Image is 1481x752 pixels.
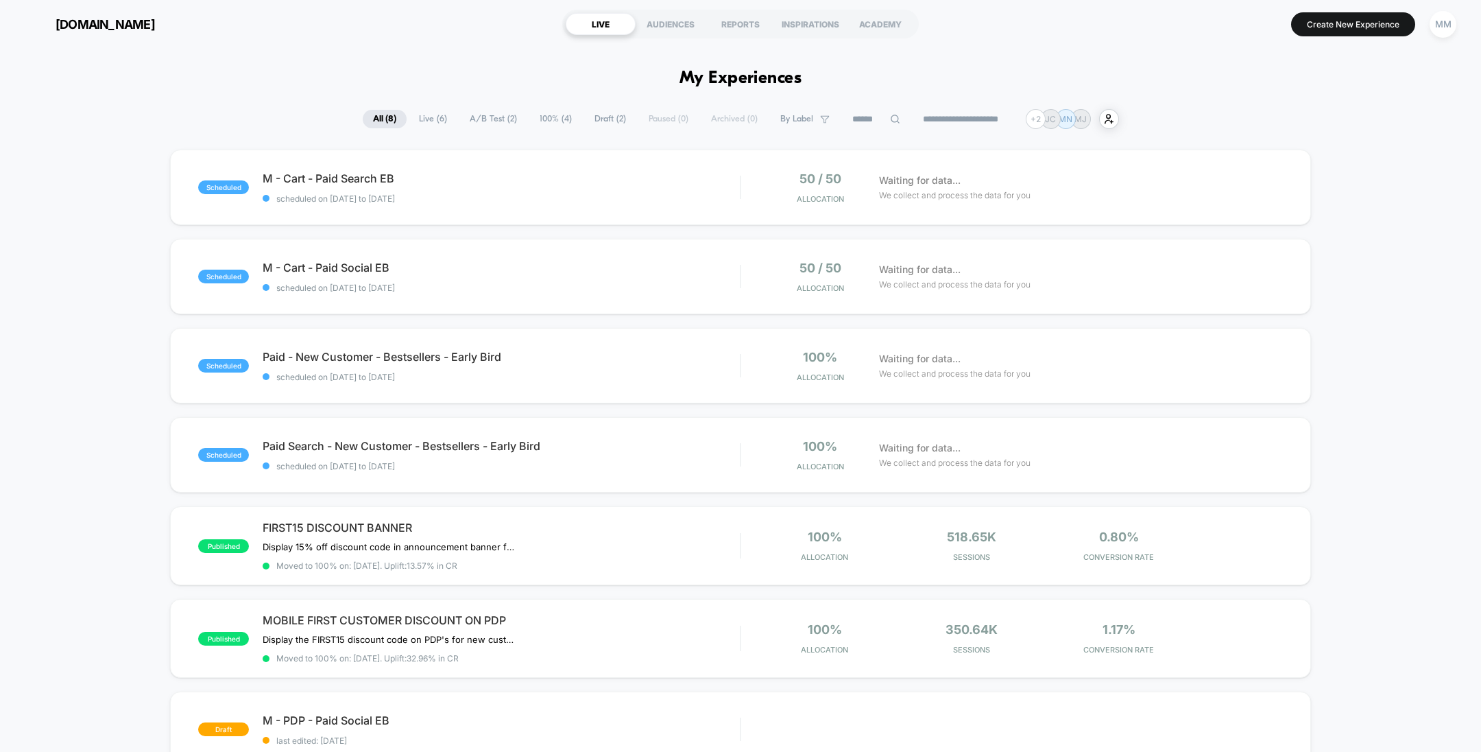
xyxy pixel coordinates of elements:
[947,530,996,544] span: 518.65k
[879,440,961,456] span: Waiting for data...
[198,270,249,283] span: scheduled
[263,736,740,746] span: last edited: [DATE]
[198,448,249,462] span: scheduled
[263,372,740,382] span: scheduled on [DATE] to [DATE]
[706,13,775,35] div: REPORTS
[263,172,740,185] span: M - Cart - Paid Search EB
[56,17,155,32] span: [DOMAIN_NAME]
[263,350,740,364] span: Paid - New Customer - Bestsellers - Early Bird
[1049,645,1189,655] span: CONVERSION RATE
[797,283,844,293] span: Allocation
[21,13,159,35] button: [DOMAIN_NAME]
[1026,109,1046,129] div: + 2
[263,613,740,627] span: MOBILE FIRST CUSTOMER DISCOUNT ON PDP
[276,561,457,571] span: Moved to 100% on: [DATE] . Uplift: 13.57% in CR
[808,622,842,637] span: 100%
[529,110,582,128] span: 100% ( 4 )
[1059,114,1072,124] p: MN
[1103,622,1135,637] span: 1.17%
[879,367,1031,380] span: We collect and process the data for you
[1425,10,1460,38] button: MM
[1430,11,1456,38] div: MM
[799,261,841,275] span: 50 / 50
[1291,12,1415,36] button: Create New Experience
[803,350,837,364] span: 100%
[263,714,740,727] span: M - PDP - Paid Social EB
[801,645,848,655] span: Allocation
[263,283,740,293] span: scheduled on [DATE] to [DATE]
[276,653,459,663] span: Moved to 100% on: [DATE] . Uplift: 32.96% in CR
[679,69,802,89] h1: My Experiences
[879,189,1031,202] span: We collect and process the data for you
[879,351,961,366] span: Waiting for data...
[799,172,841,186] span: 50 / 50
[263,461,740,471] span: scheduled on [DATE] to [DATE]
[263,521,740,534] span: FIRST15 DISCOUNT BANNER
[584,110,636,128] span: Draft ( 2 )
[263,193,740,204] span: scheduled on [DATE] to [DATE]
[780,114,813,124] span: By Label
[1074,114,1087,124] p: MJ
[902,645,1041,655] span: Sessions
[879,262,961,277] span: Waiting for data...
[845,13,915,35] div: ACADEMY
[808,530,842,544] span: 100%
[879,278,1031,291] span: We collect and process the data for you
[198,632,249,646] span: published
[1099,530,1139,544] span: 0.80%
[797,194,844,204] span: Allocation
[1049,552,1189,562] span: CONVERSION RATE
[263,634,517,645] span: Display the FIRST15 discount code on PDP's for new customers
[459,110,527,128] span: A/B Test ( 2 )
[263,261,740,274] span: M - Cart - Paid Social EB
[263,439,740,453] span: Paid Search - New Customer - Bestsellers - Early Bird
[946,622,998,637] span: 350.64k
[803,439,837,454] span: 100%
[879,173,961,188] span: Waiting for data...
[797,373,844,382] span: Allocation
[879,456,1031,469] span: We collect and process the data for you
[409,110,457,128] span: Live ( 6 )
[198,722,249,736] span: draft
[263,541,517,552] span: Display 15% off discount code in announcement banner for all new customers
[775,13,845,35] div: INSPIRATIONS
[198,359,249,373] span: scheduled
[1045,114,1056,124] p: JC
[636,13,706,35] div: AUDIENCES
[198,180,249,194] span: scheduled
[363,110,407,128] span: All ( 8 )
[797,462,844,471] span: Allocation
[566,13,636,35] div: LIVE
[902,552,1041,562] span: Sessions
[801,552,848,562] span: Allocation
[198,539,249,553] span: published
